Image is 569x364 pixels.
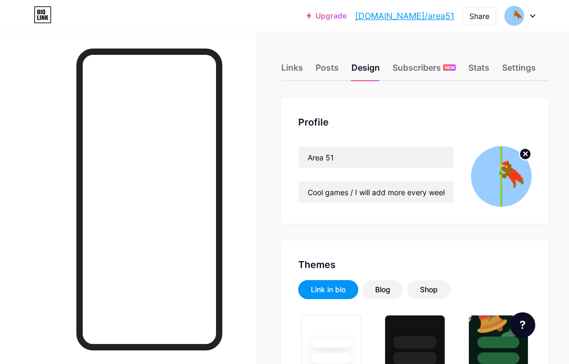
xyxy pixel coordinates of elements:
div: Profile [298,115,532,129]
div: Posts [316,61,339,80]
span: NEW [445,64,455,71]
div: Design [351,61,380,80]
a: [DOMAIN_NAME]/area51 [355,9,454,22]
img: area51 [504,6,524,26]
div: Stats [468,61,489,80]
img: area51 [471,146,532,207]
div: Shop [420,284,438,295]
div: Link in bio [311,284,346,295]
input: Bio [299,181,454,203]
div: Themes [298,257,532,272]
input: Name [299,147,454,168]
div: Blog [375,284,390,295]
a: Upgrade [307,12,347,20]
div: Subscribers [393,61,456,80]
div: Settings [502,61,536,80]
div: Share [469,11,489,22]
div: Links [281,61,303,80]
